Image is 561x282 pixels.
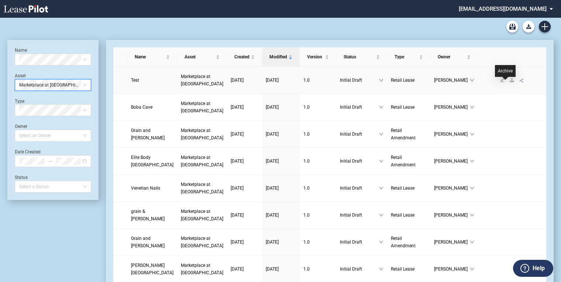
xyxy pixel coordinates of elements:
a: [DATE] [266,130,296,138]
a: 1.0 [303,211,333,219]
span: download [510,78,514,82]
span: Initial Draft [340,184,379,192]
span: Test [131,78,139,83]
span: down [379,105,383,109]
span: Marketplace at Highland Village [181,209,223,221]
span: down [379,213,383,217]
a: Marketplace at [GEOGRAPHIC_DATA] [181,127,223,142]
th: Status [336,47,387,67]
a: 1.0 [303,130,333,138]
span: 1 . 0 [303,186,310,191]
span: [DATE] [231,239,244,245]
a: [DATE] [231,265,258,273]
span: [DATE] [231,159,244,164]
span: [DATE] [266,132,279,137]
a: [DATE] [266,157,296,165]
span: 1 . 0 [303,266,310,272]
a: Retail Lease [391,265,427,273]
span: Initial Draft [340,265,379,273]
span: down [379,78,383,82]
span: [DATE] [231,105,244,110]
span: Marketplace at Highland Village [181,263,223,275]
span: Gracie Barra Highland Village [131,263,173,275]
a: Retail Lease [391,211,427,219]
span: Marketplace at Highland Village [181,155,223,167]
span: Status [344,53,375,61]
label: Type [15,99,24,104]
span: Grain and Berry [131,236,165,248]
a: edit [498,78,507,83]
span: Marketplace at Highland Village [19,79,87,91]
a: [DATE] [266,238,296,246]
span: [DATE] [266,266,279,272]
a: [PERSON_NAME][GEOGRAPHIC_DATA] [131,262,173,276]
label: Help [533,264,545,273]
span: Modified [269,53,287,61]
a: Create new document [539,21,551,33]
a: Marketplace at [GEOGRAPHIC_DATA] [181,154,223,169]
span: down [470,267,474,271]
span: [PERSON_NAME] [434,130,470,138]
span: [PERSON_NAME] [434,265,470,273]
span: [DATE] [266,78,279,83]
span: 1 . 0 [303,105,310,110]
a: [DATE] [231,238,258,246]
span: Retail Lease [391,105,414,110]
span: 1 . 0 [303,213,310,218]
span: Boba Cave [131,105,152,110]
a: Grain and [PERSON_NAME] [131,235,173,249]
span: Initial Draft [340,77,379,84]
span: Elite Body Highland Village [131,155,173,167]
span: [PERSON_NAME] [434,157,470,165]
span: [DATE] [266,186,279,191]
a: [DATE] [231,77,258,84]
span: to [48,159,53,164]
a: Elite Body [GEOGRAPHIC_DATA] [131,154,173,169]
a: 1.0 [303,77,333,84]
a: Grain and [PERSON_NAME] [131,127,173,142]
a: [DATE] [266,265,296,273]
a: [DATE] [266,184,296,192]
span: down [470,132,474,136]
span: Retail Amendment [391,236,416,248]
a: grain & [PERSON_NAME] [131,208,173,222]
button: Download Blank Form [523,21,534,33]
th: Type [387,47,430,67]
label: Asset [15,73,26,78]
md-menu: Download Blank Form List [520,21,537,33]
a: [DATE] [266,77,296,84]
a: [DATE] [231,211,258,219]
th: Modified [262,47,300,67]
span: Retail Lease [391,266,414,272]
a: Retail Amendment [391,127,427,142]
span: Marketplace at Highland Village [181,74,223,86]
a: Retail Lease [391,103,427,111]
span: Initial Draft [340,157,379,165]
div: Archive [495,65,516,77]
span: Initial Draft [340,238,379,246]
span: down [470,186,474,190]
a: Boba Cave [131,103,173,111]
span: [DATE] [231,186,244,191]
span: Retail Amendment [391,155,416,167]
a: [DATE] [231,103,258,111]
span: 1 . 0 [303,132,310,137]
a: [DATE] [266,211,296,219]
span: Type [395,53,418,61]
a: Retail Amendment [391,154,427,169]
a: Marketplace at [GEOGRAPHIC_DATA] [181,262,223,276]
span: Retail Lease [391,186,414,191]
span: grain & Berry [131,209,165,221]
span: down [470,105,474,109]
span: Initial Draft [340,130,379,138]
a: Marketplace at [GEOGRAPHIC_DATA] [181,235,223,249]
span: down [379,240,383,244]
a: [DATE] [231,130,258,138]
a: Retail Lease [391,184,427,192]
span: [DATE] [266,105,279,110]
a: Marketplace at [GEOGRAPHIC_DATA] [181,100,223,115]
label: Status [15,175,28,180]
span: 1 . 0 [303,78,310,83]
a: Marketplace at [GEOGRAPHIC_DATA] [181,73,223,88]
span: down [379,159,383,163]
